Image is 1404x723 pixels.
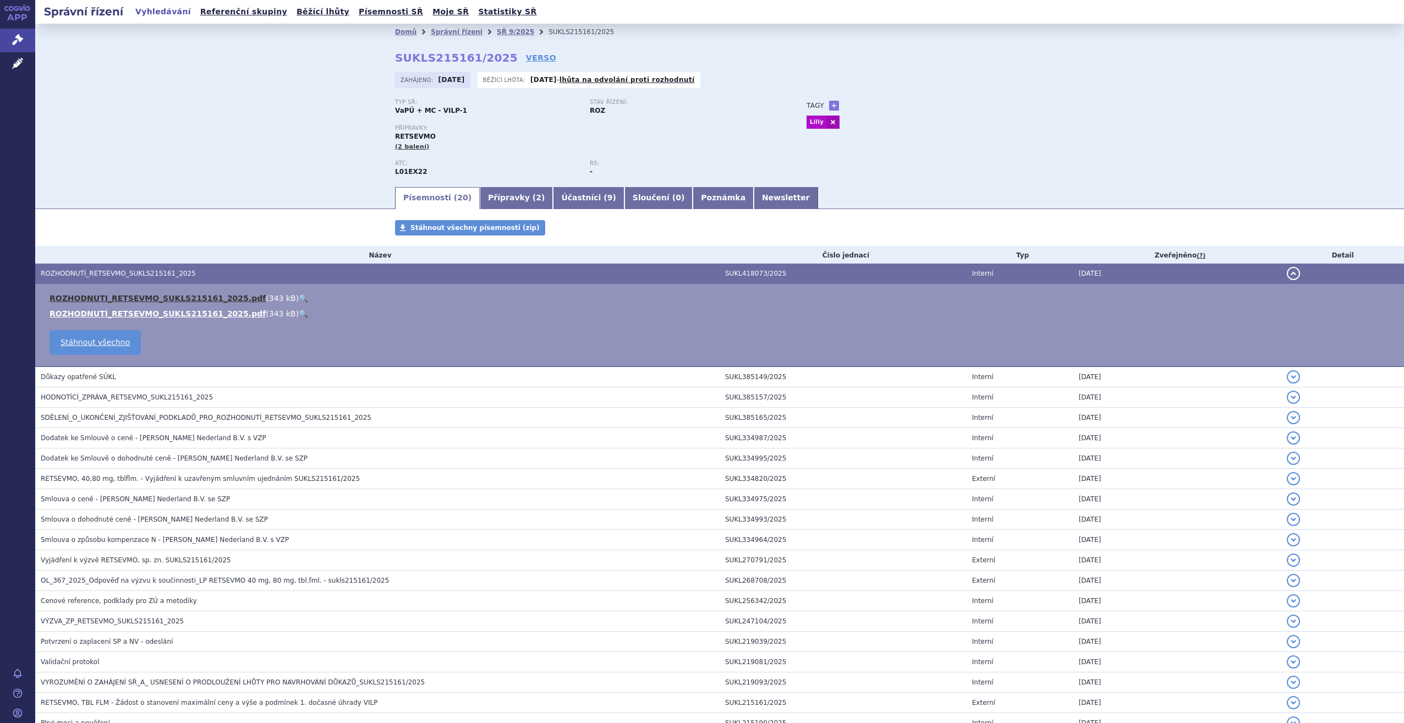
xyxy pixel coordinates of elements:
[590,107,605,114] strong: ROZ
[1287,615,1300,628] button: detail
[972,393,994,401] span: Interní
[480,187,553,209] a: Přípravky (2)
[1073,247,1282,264] th: Zveřejněno
[720,530,967,550] td: SUKL334964/2025
[41,270,196,277] span: ROZHODNUTÍ_RETSEVMO_SUKLS215161_2025
[590,168,593,176] strong: -
[395,133,436,140] span: RETSEVMO
[1281,247,1404,264] th: Detail
[410,224,540,232] span: Stáhnout všechny písemnosti (zip)
[676,193,681,202] span: 0
[720,469,967,489] td: SUKL334820/2025
[590,160,774,167] p: RS:
[1197,252,1205,260] abbr: (?)
[1287,267,1300,280] button: detail
[1073,469,1282,489] td: [DATE]
[41,495,230,503] span: Smlouva o ceně - Eli Lilly Nederland B.V. se SZP
[972,536,994,544] span: Interní
[1073,366,1282,387] td: [DATE]
[395,220,545,235] a: Stáhnout všechny písemnosti (zip)
[607,193,613,202] span: 9
[1073,571,1282,591] td: [DATE]
[475,4,540,19] a: Statistiky SŘ
[1073,611,1282,632] td: [DATE]
[269,294,296,303] span: 343 kB
[1287,370,1300,384] button: detail
[1073,693,1282,713] td: [DATE]
[401,75,435,84] span: Zahájeno:
[1073,591,1282,611] td: [DATE]
[438,76,465,84] strong: [DATE]
[972,699,995,706] span: Externí
[41,414,371,421] span: SDĚLENÍ_O_UKONČENÍ_ZJIŠŤOVÁNÍ_PODKLADŮ_PRO_ROZHODNUTÍ_RETSEVMO_SUKLS215161_2025
[41,638,173,645] span: Potvrzení o zaplacení SP a NV - odeslání
[536,193,541,202] span: 2
[720,428,967,448] td: SUKL334987/2025
[560,76,695,84] a: lhůta na odvolání proti rozhodnutí
[50,309,266,318] a: ROZHODNUTÍ_RETSEVMO_SUKLS215161_2025.pdf
[395,160,579,167] p: ATC:
[50,308,1393,319] li: ( )
[553,187,624,209] a: Účastníci (9)
[1073,652,1282,672] td: [DATE]
[269,309,296,318] span: 343 kB
[395,51,518,64] strong: SUKLS215161/2025
[1287,594,1300,607] button: detail
[720,591,967,611] td: SUKL256342/2025
[395,28,416,36] a: Domů
[829,101,839,111] a: +
[50,293,1393,304] li: ( )
[807,99,824,112] h3: Tagy
[972,638,994,645] span: Interní
[972,658,994,666] span: Interní
[429,4,472,19] a: Moje SŘ
[1287,655,1300,669] button: detail
[972,495,994,503] span: Interní
[355,4,426,19] a: Písemnosti SŘ
[972,475,995,483] span: Externí
[50,330,141,355] a: Stáhnout všechno
[526,52,556,63] a: VERSO
[41,434,266,442] span: Dodatek ke Smlouvě o ceně - Eli Lilly Nederland B.V. s VZP
[41,617,184,625] span: VÝZVA_ZP_RETSEVMO_SUKLS215161_2025
[1073,632,1282,652] td: [DATE]
[530,76,557,84] strong: [DATE]
[35,4,132,19] h2: Správní řízení
[1287,391,1300,404] button: detail
[41,597,197,605] span: Cenové reference, podklady pro ZÚ a metodiky
[720,571,967,591] td: SUKL268708/2025
[972,434,994,442] span: Interní
[720,264,967,284] td: SUKL418073/2025
[590,99,774,106] p: Stav řízení:
[693,187,754,209] a: Poznámka
[1287,452,1300,465] button: detail
[35,247,720,264] th: Název
[299,309,308,318] a: 🔍
[41,699,377,706] span: RETSEVMO, TBL FLM - Žádost o stanovení maximální ceny a výše a podmínek 1. dočasné úhrady VILP
[41,678,425,686] span: VYROZUMĚNÍ O ZAHÁJENÍ SŘ_A_ USNESENÍ O PRODLOUŽENÍ LHŮTY PRO NAVRHOVÁNÍ DŮKAZŮ_SUKLS215161/2025
[530,75,695,84] p: -
[1287,554,1300,567] button: detail
[1073,489,1282,510] td: [DATE]
[972,270,994,277] span: Interní
[1287,492,1300,506] button: detail
[720,611,967,632] td: SUKL247104/2025
[41,577,389,584] span: OL_367_2025_Odpověď na výzvu k součinnosti_LP RETSEVMO 40 mg, 80 mg, tbl.fml. - sukls215161/2025
[720,489,967,510] td: SUKL334975/2025
[972,577,995,584] span: Externí
[972,454,994,462] span: Interní
[720,247,967,264] th: Číslo jednací
[1073,530,1282,550] td: [DATE]
[1287,635,1300,648] button: detail
[41,658,100,666] span: Validační protokol
[972,556,995,564] span: Externí
[1073,428,1282,448] td: [DATE]
[395,125,785,132] p: Přípravky:
[1073,448,1282,469] td: [DATE]
[395,187,480,209] a: Písemnosti (20)
[807,116,826,129] a: Lilly
[720,672,967,693] td: SUKL219093/2025
[41,536,289,544] span: Smlouva o způsobu kompenzace N - Eli Lilly Nederland B.V. s VZP
[395,168,427,176] strong: SELPERKATINIB
[972,516,994,523] span: Interní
